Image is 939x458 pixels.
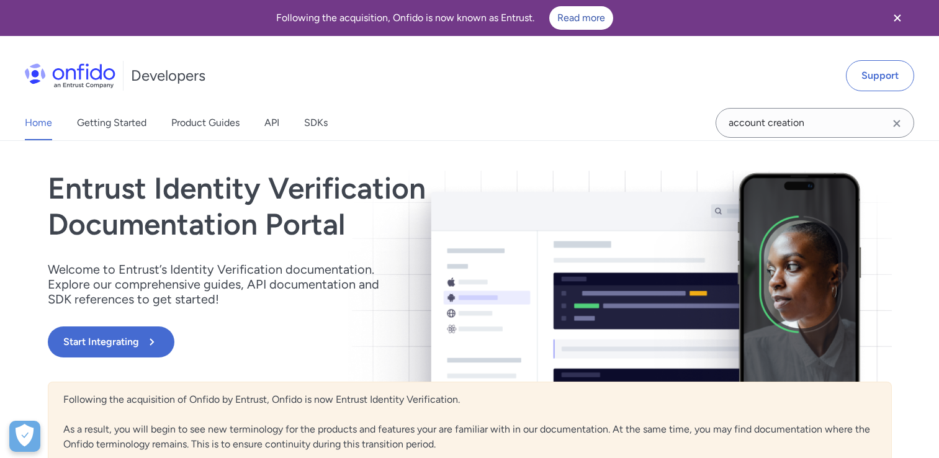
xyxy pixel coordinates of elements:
[48,326,174,357] button: Start Integrating
[264,106,279,140] a: API
[846,60,914,91] a: Support
[48,262,395,307] p: Welcome to Entrust’s Identity Verification documentation. Explore our comprehensive guides, API d...
[48,171,639,242] h1: Entrust Identity Verification Documentation Portal
[171,106,240,140] a: Product Guides
[131,66,205,86] h1: Developers
[15,6,874,30] div: Following the acquisition, Onfido is now known as Entrust.
[9,421,40,452] button: Open Preferences
[716,108,914,138] input: Onfido search input field
[9,421,40,452] div: Cookie Preferences
[889,116,904,131] svg: Clear search field button
[874,2,920,34] button: Close banner
[549,6,613,30] a: Read more
[890,11,905,25] svg: Close banner
[25,63,115,88] img: Onfido Logo
[48,326,639,357] a: Start Integrating
[25,106,52,140] a: Home
[77,106,146,140] a: Getting Started
[304,106,328,140] a: SDKs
